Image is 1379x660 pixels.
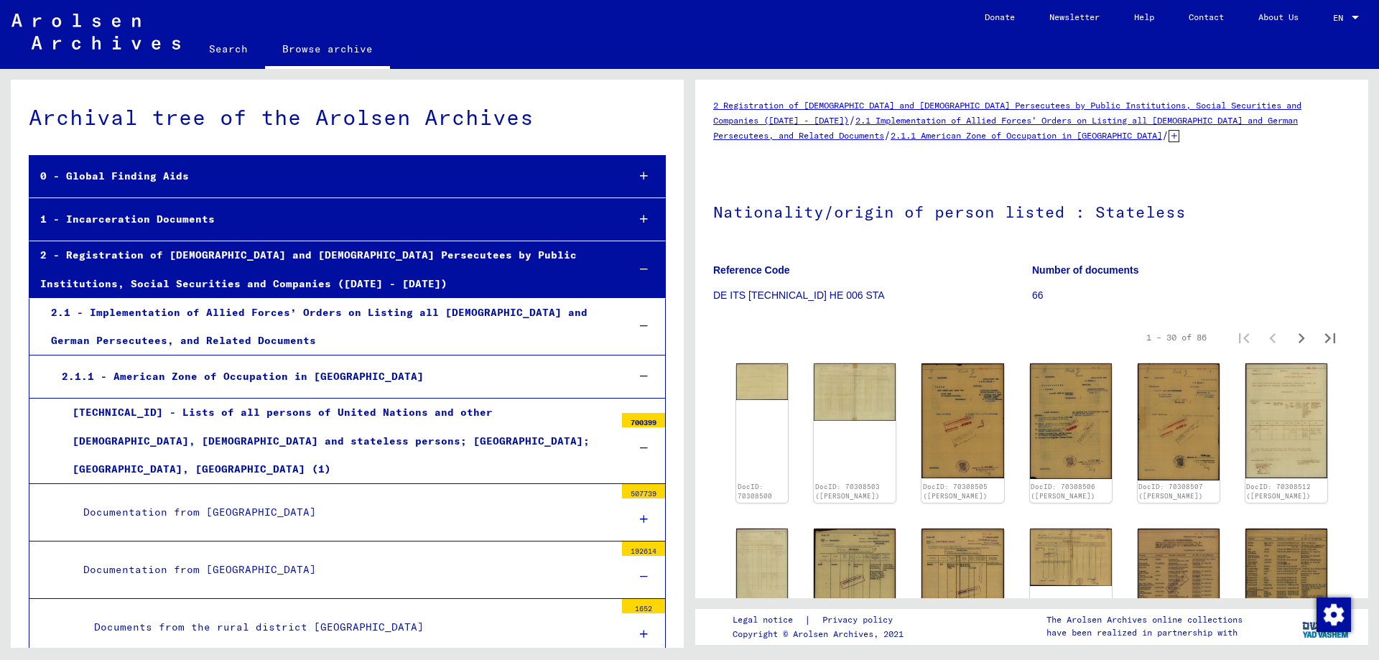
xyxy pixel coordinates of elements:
span: / [849,113,855,126]
img: Change consent [1317,598,1351,632]
p: have been realized in partnership with [1046,626,1243,639]
p: The Arolsen Archives online collections [1046,613,1243,626]
div: 192614 [622,542,665,556]
span: / [884,129,891,141]
a: DocID: 70308500 [738,483,772,501]
button: Previous page [1258,323,1287,352]
img: 001.jpg [736,363,788,400]
p: Copyright © Arolsen Archives, 2021 [733,628,910,641]
a: 2.1.1 American Zone of Occupation in [GEOGRAPHIC_DATA] [891,130,1162,141]
div: 2.1 - Implementation of Allied Forces’ Orders on Listing all [DEMOGRAPHIC_DATA] and German Persec... [40,299,616,355]
a: DocID: 70308505 ([PERSON_NAME]) [923,483,988,501]
a: Legal notice [733,613,804,628]
img: 001.jpg [1030,529,1112,586]
p: 66 [1032,288,1350,303]
div: 2 - Registration of [DEMOGRAPHIC_DATA] and [DEMOGRAPHIC_DATA] Persecutees by Public Institutions,... [29,241,616,297]
div: Documents from the rural district [GEOGRAPHIC_DATA] [83,613,615,641]
div: 700399 [622,413,665,427]
div: 0 - Global Finding Aids [29,162,616,190]
div: 1 – 30 of 86 [1146,331,1207,344]
a: Privacy policy [811,613,910,628]
a: DocID: 70308507 ([PERSON_NAME]) [1138,483,1203,501]
img: 001.jpg [736,529,788,601]
h1: Nationality/origin of person listed : Stateless [713,179,1350,242]
div: 2.1.1 - American Zone of Occupation in [GEOGRAPHIC_DATA] [51,363,616,391]
span: EN [1333,13,1349,23]
a: Search [192,32,265,66]
img: 001.jpg [1138,363,1220,481]
button: First page [1230,323,1258,352]
span: / [1162,129,1169,141]
a: Browse archive [265,32,390,69]
div: [TECHNICAL_ID] - Lists of all persons of United Nations and other [DEMOGRAPHIC_DATA], [DEMOGRAPHI... [62,399,615,483]
img: 002.jpg [1245,529,1327,643]
div: Documentation from [GEOGRAPHIC_DATA] [73,556,615,584]
img: yv_logo.png [1299,608,1353,644]
div: 1652 [622,599,665,613]
img: 001.jpg [921,363,1003,478]
div: 507739 [622,484,665,498]
img: 001.jpg [921,529,1003,642]
b: Reference Code [713,264,790,276]
a: DocID: 70308506 ([PERSON_NAME]) [1031,483,1095,501]
div: 1 - Incarceration Documents [29,205,616,233]
button: Last page [1316,323,1345,352]
img: 001.jpg [1138,529,1220,643]
a: DocID: 70308512 ([PERSON_NAME]) [1246,483,1311,501]
img: 001.jpg [814,529,896,643]
a: 2 Registration of [DEMOGRAPHIC_DATA] and [DEMOGRAPHIC_DATA] Persecutees by Public Institutions, S... [713,100,1301,126]
div: Archival tree of the Arolsen Archives [29,101,666,134]
button: Next page [1287,323,1316,352]
div: | [733,613,910,628]
a: DocID: 70308503 ([PERSON_NAME]) [815,483,880,501]
img: 001.jpg [814,363,896,421]
img: Arolsen_neg.svg [11,14,180,50]
a: 2.1 Implementation of Allied Forces’ Orders on Listing all [DEMOGRAPHIC_DATA] and German Persecut... [713,115,1298,141]
img: 001.jpg [1030,363,1112,479]
p: DE ITS [TECHNICAL_ID] HE 006 STA [713,288,1031,303]
b: Number of documents [1032,264,1139,276]
img: 001.jpg [1245,363,1327,478]
div: Documentation from [GEOGRAPHIC_DATA] [73,498,615,526]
